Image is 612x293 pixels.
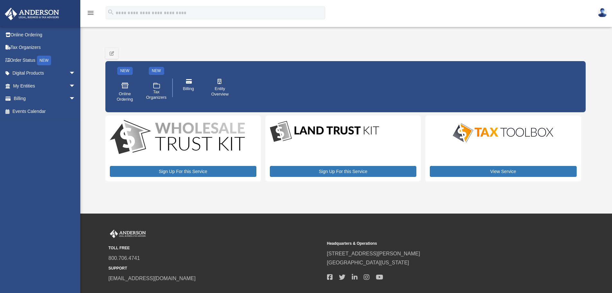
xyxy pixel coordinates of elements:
img: User Pic [598,8,607,17]
a: Sign Up For this Service [110,166,256,177]
small: TOLL FREE [109,245,323,252]
div: NEW [149,67,164,75]
a: [GEOGRAPHIC_DATA][US_STATE] [327,260,409,265]
i: search [107,9,114,16]
a: Digital Productsarrow_drop_down [4,67,82,80]
a: Online Ordering [4,28,85,41]
a: Online Ordering [111,77,138,107]
small: SUPPORT [109,265,323,272]
img: LandTrust_lgo-1.jpg [270,120,379,143]
a: Tax Organizers [4,41,85,54]
a: Sign Up For this Service [270,166,416,177]
a: Billing [175,74,202,101]
small: Headquarters & Operations [327,240,541,247]
a: Tax Organizers [143,77,170,107]
a: My Entitiesarrow_drop_down [4,79,85,92]
a: [STREET_ADDRESS][PERSON_NAME] [327,251,420,256]
span: arrow_drop_down [69,79,82,93]
i: menu [87,9,94,17]
img: WS-Trust-Kit-lgo-1.jpg [110,120,245,156]
span: Tax Organizers [146,89,167,100]
a: [EMAIL_ADDRESS][DOMAIN_NAME] [109,276,196,281]
a: Entity Overview [207,74,234,101]
div: NEW [37,56,51,65]
a: menu [87,11,94,17]
span: arrow_drop_down [69,67,82,80]
a: 800.706.4741 [109,255,140,261]
span: Entity Overview [211,86,229,97]
a: Events Calendar [4,105,85,118]
a: Billingarrow_drop_down [4,92,85,105]
img: Anderson Advisors Platinum Portal [3,8,61,20]
span: Online Ordering [116,91,134,102]
span: arrow_drop_down [69,92,82,105]
a: Order StatusNEW [4,54,85,67]
img: Anderson Advisors Platinum Portal [109,230,147,238]
div: NEW [117,67,133,75]
a: View Service [430,166,576,177]
span: Billing [183,86,194,92]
